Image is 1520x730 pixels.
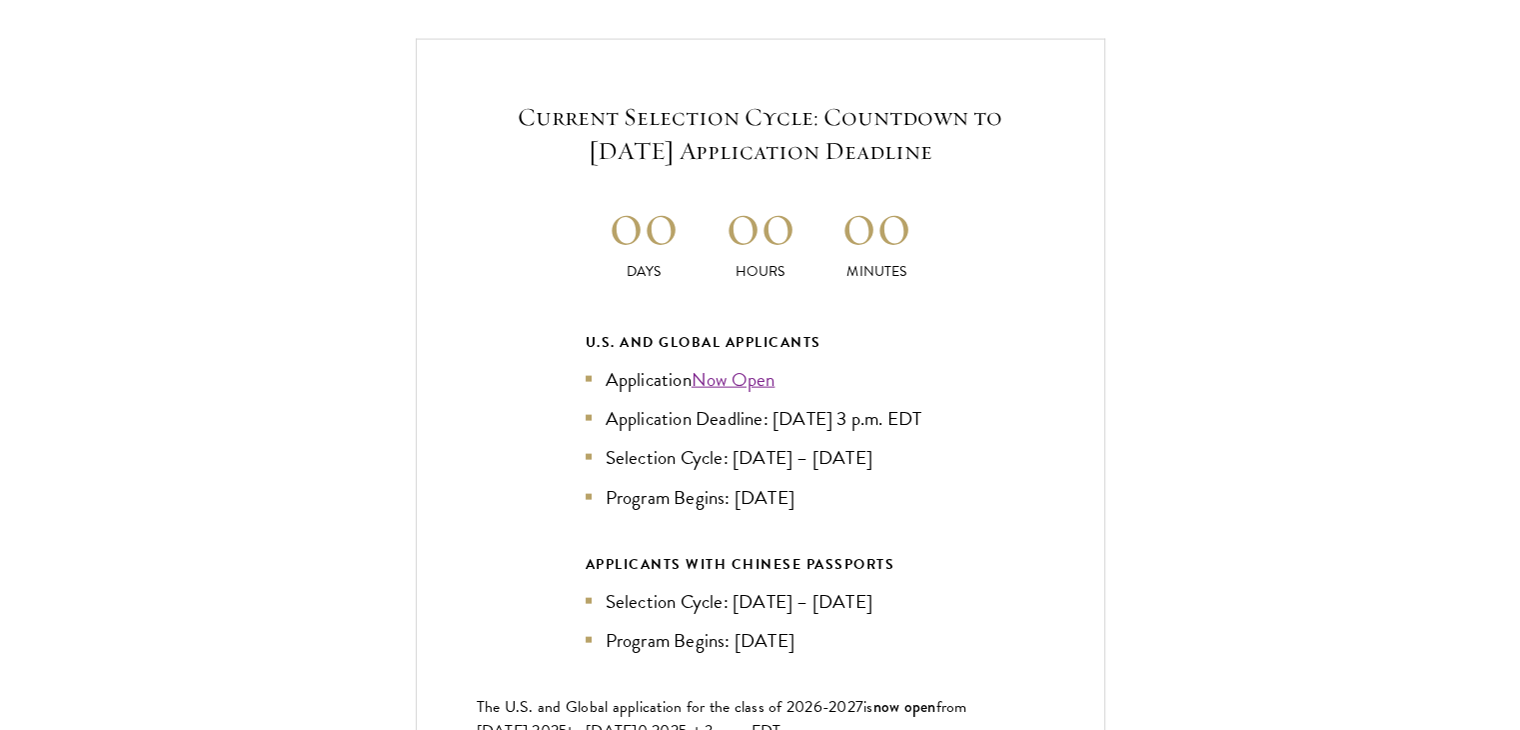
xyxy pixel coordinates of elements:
[477,695,813,719] span: The U.S. and Global application for the class of 202
[586,483,935,512] li: Program Begins: [DATE]
[822,695,855,719] span: -202
[702,186,818,261] h2: 00
[586,365,935,394] li: Application
[586,261,703,282] p: Days
[702,261,818,282] p: Hours
[692,365,775,394] a: Now Open
[855,695,863,719] span: 7
[586,404,935,433] li: Application Deadline: [DATE] 3 p.m. EDT
[586,626,935,655] li: Program Begins: [DATE]
[586,587,935,616] li: Selection Cycle: [DATE] – [DATE]
[863,695,873,719] span: is
[873,695,936,718] span: now open
[586,330,935,355] div: U.S. and Global Applicants
[586,552,935,577] div: APPLICANTS WITH CHINESE PASSPORTS
[586,443,935,472] li: Selection Cycle: [DATE] – [DATE]
[818,186,935,261] h2: 00
[813,695,822,719] span: 6
[586,186,703,261] h2: 00
[818,261,935,282] p: Minutes
[477,100,1044,168] h5: Current Selection Cycle: Countdown to [DATE] Application Deadline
